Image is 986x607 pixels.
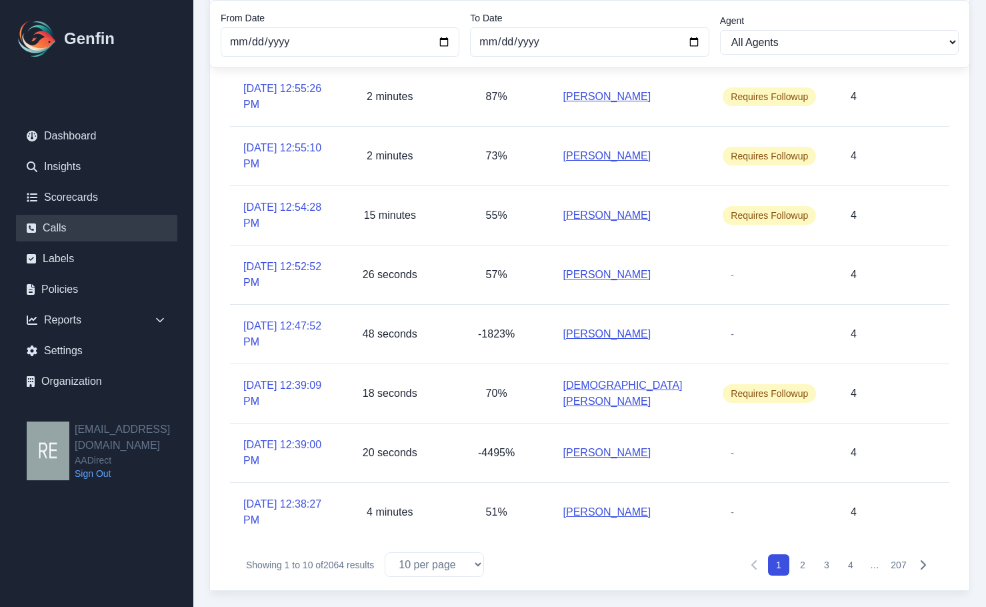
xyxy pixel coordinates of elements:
[363,267,417,283] p: 26 seconds
[851,504,857,520] p: 4
[723,503,742,522] span: -
[723,147,816,165] span: Requires Followup
[851,267,857,283] p: 4
[367,89,413,105] p: 2 minutes
[16,184,177,211] a: Scorecards
[723,444,742,462] span: -
[816,554,837,576] button: 3
[243,496,323,528] a: [DATE] 12:38:27 PM
[768,554,789,576] button: 1
[16,276,177,303] a: Policies
[486,89,507,105] p: 87%
[367,504,413,520] p: 4 minutes
[720,14,959,27] label: Agent
[723,206,816,225] span: Requires Followup
[363,326,417,342] p: 48 seconds
[16,153,177,180] a: Insights
[563,89,651,105] a: [PERSON_NAME]
[563,148,651,164] a: [PERSON_NAME]
[851,89,857,105] p: 4
[243,140,323,172] a: [DATE] 12:55:10 PM
[243,437,323,469] a: [DATE] 12:39:00 PM
[246,558,374,572] p: Showing to of results
[851,326,857,342] p: 4
[723,384,816,403] span: Requires Followup
[243,318,323,350] a: [DATE] 12:47:52 PM
[478,445,515,461] p: -4495%
[221,11,459,25] label: From Date
[888,554,909,576] button: 207
[486,386,507,402] p: 70%
[470,11,709,25] label: To Date
[367,148,413,164] p: 2 minutes
[723,87,816,106] span: Requires Followup
[851,386,857,402] p: 4
[27,422,69,480] img: resqueda@aadirect.com
[864,554,885,576] span: …
[723,325,742,344] span: -
[243,199,323,231] a: [DATE] 12:54:28 PM
[303,560,313,570] span: 10
[851,148,857,164] p: 4
[16,215,177,241] a: Calls
[16,123,177,149] a: Dashboard
[563,326,651,342] a: [PERSON_NAME]
[243,81,323,113] a: [DATE] 12:55:26 PM
[792,554,813,576] button: 2
[16,368,177,395] a: Organization
[723,265,742,284] span: -
[563,445,651,461] a: [PERSON_NAME]
[285,560,290,570] span: 1
[16,338,177,364] a: Settings
[851,445,857,461] p: 4
[563,267,651,283] a: [PERSON_NAME]
[243,259,323,291] a: [DATE] 12:52:52 PM
[16,17,59,60] img: Logo
[364,207,416,223] p: 15 minutes
[563,207,651,223] a: [PERSON_NAME]
[840,554,861,576] button: 4
[75,422,193,454] h2: [EMAIL_ADDRESS][DOMAIN_NAME]
[486,207,507,223] p: 55%
[75,467,193,480] a: Sign Out
[744,554,933,576] nav: Pagination
[563,378,697,410] a: [DEMOGRAPHIC_DATA][PERSON_NAME]
[486,504,507,520] p: 51%
[323,560,344,570] span: 2064
[16,245,177,272] a: Labels
[16,307,177,334] div: Reports
[363,445,417,461] p: 20 seconds
[851,207,857,223] p: 4
[243,378,323,410] a: [DATE] 12:39:09 PM
[363,386,417,402] p: 18 seconds
[64,28,115,49] h1: Genfin
[75,454,193,467] span: AADirect
[478,326,515,342] p: -1823%
[486,267,507,283] p: 57%
[486,148,507,164] p: 73%
[563,504,651,520] a: [PERSON_NAME]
